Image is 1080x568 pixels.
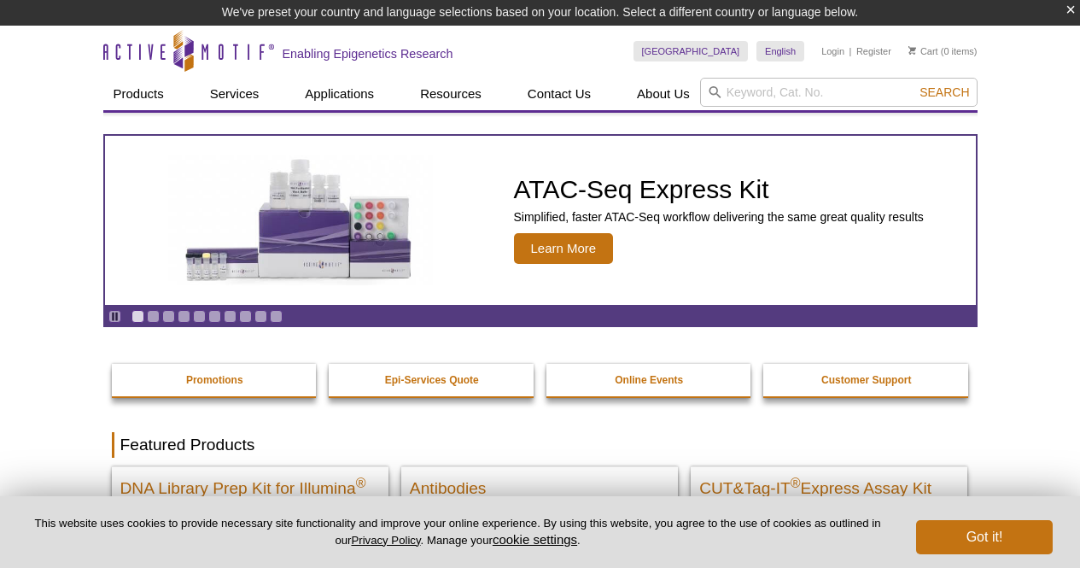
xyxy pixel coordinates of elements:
[329,364,535,396] a: Epi-Services Quote
[908,41,978,61] li: (0 items)
[112,364,318,396] a: Promotions
[791,476,801,490] sup: ®
[162,310,175,323] a: Go to slide 3
[401,466,678,558] a: All Antibodies Antibodies Application-tested antibodies for ChIP, CUT&Tag, and CUT&RUN.
[763,364,970,396] a: Customer Support
[410,78,492,110] a: Resources
[186,374,243,386] strong: Promotions
[821,374,911,386] strong: Customer Support
[108,310,121,323] a: Toggle autoplay
[270,310,283,323] a: Go to slide 10
[160,155,441,285] img: ATAC-Seq Express Kit
[356,476,366,490] sup: ®
[410,471,669,497] h2: Antibodies
[224,310,236,323] a: Go to slide 7
[856,45,891,57] a: Register
[691,466,967,558] a: CUT&Tag-IT® Express Assay Kit CUT&Tag-IT®Express Assay Kit Less variable and higher-throughput ge...
[914,85,974,100] button: Search
[514,209,924,225] p: Simplified, faster ATAC-Seq workflow delivering the same great quality results
[295,78,384,110] a: Applications
[493,532,577,547] button: cookie settings
[105,136,976,305] a: ATAC-Seq Express Kit ATAC-Seq Express Kit Simplified, faster ATAC-Seq workflow delivering the sam...
[239,310,252,323] a: Go to slide 8
[193,310,206,323] a: Go to slide 5
[517,78,601,110] a: Contact Us
[627,78,700,110] a: About Us
[178,310,190,323] a: Go to slide 4
[208,310,221,323] a: Go to slide 6
[514,177,924,202] h2: ATAC-Seq Express Kit
[385,374,479,386] strong: Epi-Services Quote
[916,520,1053,554] button: Got it!
[27,516,888,548] p: This website uses cookies to provide necessary site functionality and improve your online experie...
[849,41,852,61] li: |
[112,432,969,458] h2: Featured Products
[633,41,749,61] a: [GEOGRAPHIC_DATA]
[147,310,160,323] a: Go to slide 2
[103,78,174,110] a: Products
[908,45,938,57] a: Cart
[120,471,380,497] h2: DNA Library Prep Kit for Illumina
[919,85,969,99] span: Search
[200,78,270,110] a: Services
[514,233,614,264] span: Learn More
[105,136,976,305] article: ATAC-Seq Express Kit
[254,310,267,323] a: Go to slide 9
[546,364,753,396] a: Online Events
[756,41,804,61] a: English
[821,45,844,57] a: Login
[908,46,916,55] img: Your Cart
[283,46,453,61] h2: Enabling Epigenetics Research
[699,471,959,497] h2: CUT&Tag-IT Express Assay Kit
[131,310,144,323] a: Go to slide 1
[700,78,978,107] input: Keyword, Cat. No.
[615,374,683,386] strong: Online Events
[351,534,420,547] a: Privacy Policy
